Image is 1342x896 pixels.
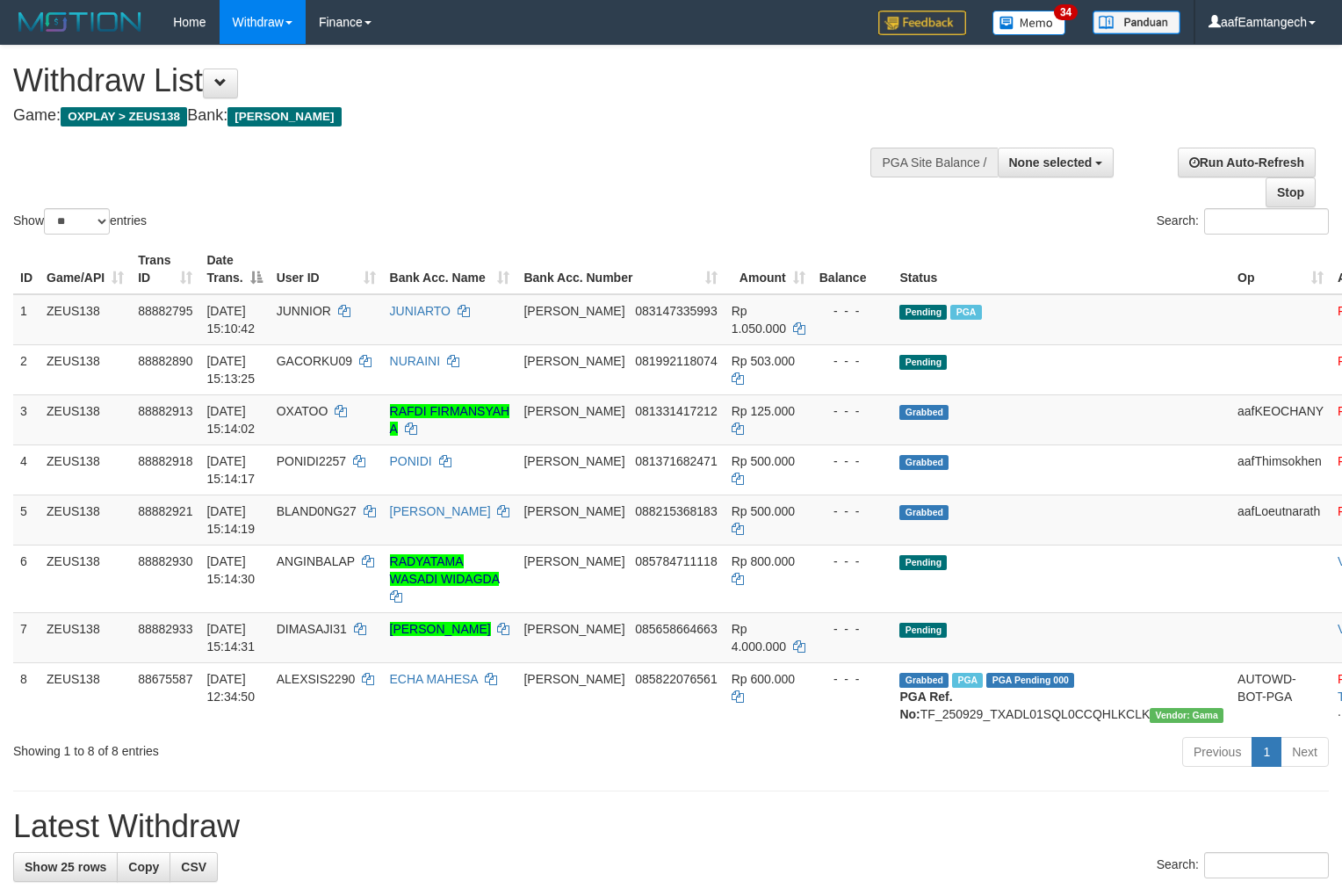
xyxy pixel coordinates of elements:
[13,208,147,235] label: Show entries
[523,304,624,318] span: [PERSON_NAME]
[206,622,255,654] span: [DATE] 15:14:31
[732,304,786,336] span: Rp 1.050.000
[277,672,356,686] span: ALEXSIS2290
[181,860,206,874] span: CSV
[40,545,131,612] td: ZEUS138
[899,673,949,688] span: Grabbed
[635,554,717,568] span: Copy 085784711118 to clipboard
[270,244,383,294] th: User ID: activate to sort column ascending
[13,294,40,345] td: 1
[13,735,546,760] div: Showing 1 to 8 of 8 entries
[523,622,624,636] span: [PERSON_NAME]
[206,454,255,486] span: [DATE] 15:14:17
[1178,148,1316,177] a: Run Auto-Refresh
[878,11,966,35] img: Feedback.jpg
[13,852,118,882] a: Show 25 rows
[635,622,717,636] span: Copy 085658664663 to clipboard
[277,404,328,418] span: OXATOO
[899,355,947,370] span: Pending
[1157,208,1329,235] label: Search:
[516,244,724,294] th: Bank Acc. Number: activate to sort column ascending
[138,622,192,636] span: 88882933
[1230,244,1331,294] th: Op: activate to sort column ascending
[523,672,624,686] span: [PERSON_NAME]
[523,554,624,568] span: [PERSON_NAME]
[1230,394,1331,444] td: aafKEOCHANY
[13,394,40,444] td: 3
[277,554,355,568] span: ANGINBALAP
[899,555,947,570] span: Pending
[138,404,192,418] span: 88882913
[819,302,886,320] div: - - -
[635,354,717,368] span: Copy 081992118074 to clipboard
[523,454,624,468] span: [PERSON_NAME]
[1281,737,1329,767] a: Next
[892,244,1230,294] th: Status
[819,452,886,470] div: - - -
[40,294,131,345] td: ZEUS138
[1182,737,1252,767] a: Previous
[40,444,131,495] td: ZEUS138
[13,612,40,662] td: 7
[819,553,886,570] div: - - -
[952,673,983,688] span: Marked by aafpengsreynich
[1093,11,1180,34] img: panduan.png
[819,502,886,520] div: - - -
[732,672,795,686] span: Rp 600.000
[1157,852,1329,878] label: Search:
[13,495,40,545] td: 5
[138,672,192,686] span: 88675587
[390,672,478,686] a: ECHA MAHESA
[725,244,812,294] th: Amount: activate to sort column ascending
[206,404,255,436] span: [DATE] 15:14:02
[128,860,159,874] span: Copy
[899,690,952,721] b: PGA Ref. No:
[40,394,131,444] td: ZEUS138
[277,622,347,636] span: DIMASAJI31
[206,554,255,586] span: [DATE] 15:14:30
[992,11,1066,35] img: Button%20Memo.svg
[870,148,997,177] div: PGA Site Balance /
[390,354,441,368] a: NURAINI
[732,354,795,368] span: Rp 503.000
[819,620,886,638] div: - - -
[1230,495,1331,545] td: aafLoeutnarath
[40,344,131,394] td: ZEUS138
[383,244,517,294] th: Bank Acc. Name: activate to sort column ascending
[732,454,795,468] span: Rp 500.000
[206,672,255,704] span: [DATE] 12:34:50
[732,404,795,418] span: Rp 125.000
[13,63,877,98] h1: Withdraw List
[390,304,451,318] a: JUNIARTO
[25,860,106,874] span: Show 25 rows
[1230,662,1331,730] td: AUTOWD-BOT-PGA
[277,304,331,318] span: JUNNIOR
[986,673,1074,688] span: PGA Pending
[1204,208,1329,235] input: Search:
[13,244,40,294] th: ID
[138,354,192,368] span: 88882890
[13,107,877,125] h4: Game: Bank:
[635,304,717,318] span: Copy 083147335993 to clipboard
[523,354,624,368] span: [PERSON_NAME]
[899,405,949,420] span: Grabbed
[277,354,352,368] span: GACORKU09
[138,304,192,318] span: 88882795
[13,662,40,730] td: 8
[1054,4,1078,20] span: 34
[206,504,255,536] span: [DATE] 15:14:19
[635,672,717,686] span: Copy 085822076561 to clipboard
[13,545,40,612] td: 6
[138,504,192,518] span: 88882921
[13,344,40,394] td: 2
[819,352,886,370] div: - - -
[40,612,131,662] td: ZEUS138
[138,454,192,468] span: 88882918
[61,107,187,126] span: OXPLAY > ZEUS138
[277,504,357,518] span: BLAND0NG27
[1009,155,1093,170] span: None selected
[523,404,624,418] span: [PERSON_NAME]
[206,304,255,336] span: [DATE] 15:10:42
[131,244,199,294] th: Trans ID: activate to sort column ascending
[1204,852,1329,878] input: Search:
